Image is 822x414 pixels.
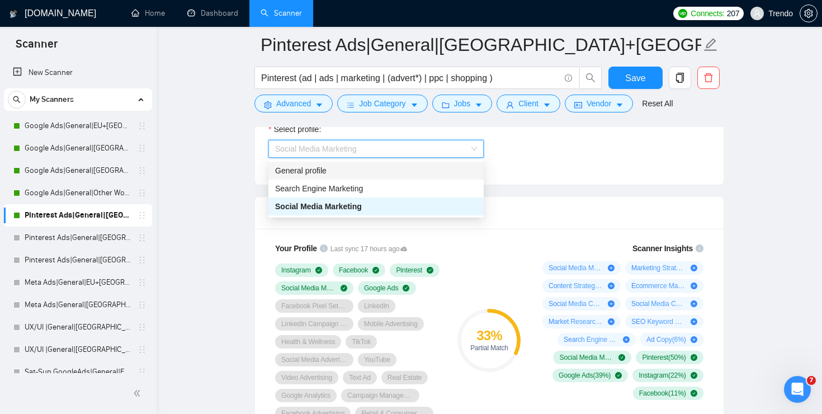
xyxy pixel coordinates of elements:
[631,264,686,272] span: Marketing Strategy ( 56 %)
[25,137,131,159] a: Google Ads|General|[GEOGRAPHIC_DATA]+[GEOGRAPHIC_DATA]|
[254,95,333,112] button: settingAdvancedcaret-down
[565,74,572,82] span: info-circle
[475,101,483,109] span: caret-down
[276,97,311,110] span: Advanced
[281,302,347,310] span: Facebook Pixel Setup & Optimization
[608,283,615,289] span: plus-circle
[8,96,25,103] span: search
[691,265,697,271] span: plus-circle
[4,62,152,84] li: New Scanner
[543,101,551,109] span: caret-down
[281,266,311,275] span: Instagram
[138,189,147,197] span: holder
[615,372,622,379] span: check-circle
[315,101,323,109] span: caret-down
[403,285,409,291] span: check-circle
[691,372,697,379] span: check-circle
[396,266,422,275] span: Pinterest
[25,204,131,227] a: Pinterest Ads|General|[GEOGRAPHIC_DATA]+[GEOGRAPHIC_DATA]|
[691,336,697,343] span: plus-circle
[697,67,720,89] button: delete
[372,267,379,274] span: check-circle
[388,373,422,382] span: Real Estate
[454,97,471,110] span: Jobs
[608,318,615,325] span: plus-circle
[275,164,477,177] div: General profile
[281,391,330,400] span: Google Analytics
[639,371,686,380] span: Instagram ( 22 %)
[330,244,408,255] span: Last sync 17 hours ago
[642,353,686,362] span: Pinterest ( 50 %)
[347,391,413,400] span: Campaign Management
[25,249,131,271] a: Pinterest Ads|General|[GEOGRAPHIC_DATA]|
[138,368,147,377] span: holder
[564,335,618,344] span: Search Engine Optimization ( 11 %)
[457,345,521,351] div: Partial Match
[691,283,697,289] span: plus-circle
[347,101,355,109] span: bars
[457,329,521,342] div: 33 %
[631,281,686,290] span: Ecommerce Marketing ( 17 %)
[631,299,686,308] span: Social Media Content Creation ( 17 %)
[268,208,323,218] span: Profile Match
[25,115,131,137] a: Google Ads|General|EU+[GEOGRAPHIC_DATA]|
[691,300,697,307] span: plus-circle
[364,302,389,310] span: LinkedIn
[281,319,347,328] span: LinkedIn Campaign Manager
[25,159,131,182] a: Google Ads|General|[GEOGRAPHIC_DATA]|
[8,91,26,109] button: search
[320,244,328,252] span: info-circle
[616,101,623,109] span: caret-down
[427,267,433,274] span: check-circle
[281,284,336,293] span: Social Media Marketing
[549,299,603,308] span: Social Media Content ( 17 %)
[133,388,144,399] span: double-left
[608,300,615,307] span: plus-circle
[359,97,405,110] span: Job Category
[800,9,818,18] a: setting
[25,294,131,316] a: Meta Ads|General|[GEOGRAPHIC_DATA]|
[580,73,601,83] span: search
[691,7,724,20] span: Connects:
[275,144,357,153] span: Social Media Marketing
[559,371,611,380] span: Google Ads ( 39 %)
[339,266,368,275] span: Facebook
[138,211,147,220] span: holder
[7,36,67,59] span: Scanner
[784,376,811,403] iframe: Intercom live chat
[13,62,143,84] a: New Scanner
[696,244,703,252] span: info-circle
[497,95,560,112] button: userClientcaret-down
[518,97,538,110] span: Client
[442,101,450,109] span: folder
[264,101,272,109] span: setting
[565,95,633,112] button: idcardVendorcaret-down
[138,144,147,153] span: holder
[364,284,398,293] span: Google Ads
[261,8,302,18] a: searchScanner
[349,373,371,382] span: Text Ad
[579,67,602,89] button: search
[131,8,165,18] a: homeHome
[639,389,686,398] span: Facebook ( 11 %)
[10,5,17,23] img: logo
[642,97,673,110] a: Reset All
[138,233,147,242] span: holder
[138,323,147,332] span: holder
[352,337,371,346] span: TikTok
[549,317,603,326] span: Market Research ( 11 %)
[506,101,514,109] span: user
[138,345,147,354] span: holder
[275,244,317,253] span: Your Profile
[432,95,493,112] button: folderJobscaret-down
[608,265,615,271] span: plus-circle
[587,97,611,110] span: Vendor
[273,123,321,135] span: Select profile:
[669,73,691,83] span: copy
[364,355,390,364] span: YouTube
[559,353,614,362] span: Social Media Marketing ( 78 %)
[632,244,693,252] span: Scanner Insights
[138,121,147,130] span: holder
[261,71,560,85] input: Search Freelance Jobs...
[138,300,147,309] span: holder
